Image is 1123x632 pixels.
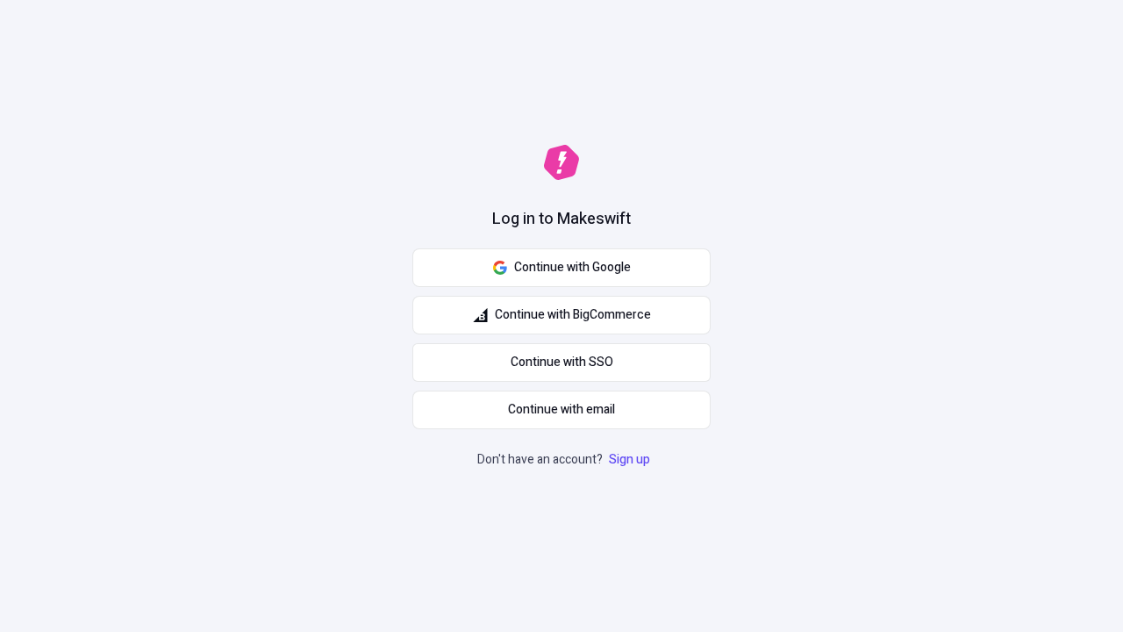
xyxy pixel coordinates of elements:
h1: Log in to Makeswift [492,208,631,231]
button: Continue with Google [412,248,711,287]
button: Continue with email [412,391,711,429]
a: Continue with SSO [412,343,711,382]
a: Sign up [605,450,654,469]
p: Don't have an account? [477,450,654,470]
button: Continue with BigCommerce [412,296,711,334]
span: Continue with Google [514,258,631,277]
span: Continue with email [508,400,615,420]
span: Continue with BigCommerce [495,305,651,325]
